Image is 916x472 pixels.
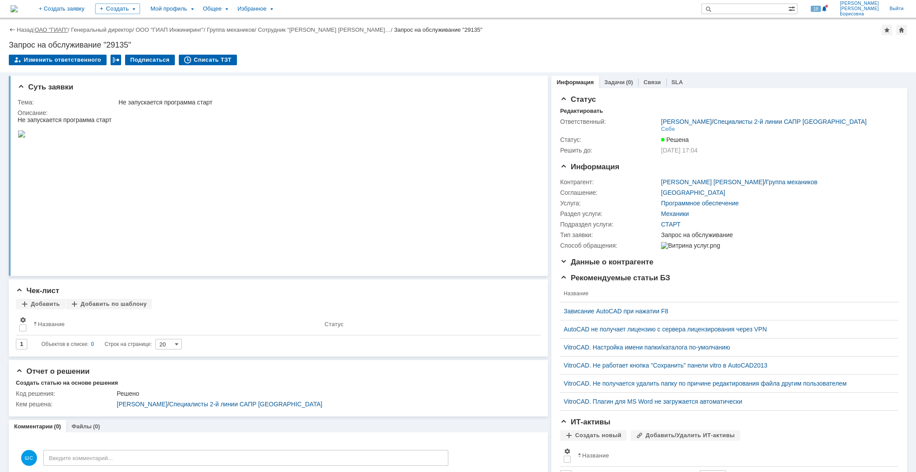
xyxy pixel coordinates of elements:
span: [DATE] 17:04 [661,147,698,154]
span: ШС [21,450,37,466]
span: Рекомендуемые статьи БЗ [560,274,670,282]
a: СТАРТ [661,221,680,228]
span: Отчет о решении [16,367,89,375]
div: Статус [325,321,343,327]
div: Себе [661,126,675,133]
a: SLA [672,79,683,85]
span: [PERSON_NAME] [840,1,879,6]
div: Решено [117,390,534,397]
span: Суть заявки [18,83,73,91]
div: Название [582,452,609,459]
div: / [71,26,136,33]
span: Данные о контрагенте [560,258,654,266]
span: Статус [560,95,596,104]
th: Название [560,285,891,302]
div: / [258,26,394,33]
div: / [207,26,258,33]
th: Название [574,444,891,467]
div: Ответственный: [560,118,659,125]
span: Объектов в списке: [41,341,89,347]
div: Запрос на обслуживание "29135" [9,41,907,49]
div: Создать статью на основе решения [16,379,118,387]
div: Решить до: [560,147,659,154]
div: / [117,401,534,408]
div: Не запускается программа старт [118,99,534,106]
span: Расширенный поиск [788,4,797,12]
a: Сотрудник "[PERSON_NAME] [PERSON_NAME]… [258,26,391,33]
div: / [35,26,71,33]
div: Контрагент: [560,178,659,186]
div: | [33,26,34,33]
div: Тип заявки: [560,231,659,238]
div: Кем решена: [16,401,115,408]
div: Запрос на обслуживание [661,231,893,238]
a: Связи [643,79,661,85]
a: AutoCAD не получает лицензию с сервера лицензирования через VPN [564,326,888,333]
a: VitroCAD. Настройка имени папки/каталога по-умолчанию [564,344,888,351]
span: [PERSON_NAME] [840,6,879,11]
a: Задачи [604,79,624,85]
a: Зависание AutoCAD при нажатии F8 [564,308,888,315]
a: [PERSON_NAME] [117,401,167,408]
div: Сделать домашней страницей [896,25,907,35]
a: Назад [17,26,33,33]
a: Группа механиков [766,178,817,186]
a: Перейти на домашнюю страницу [11,5,18,12]
a: Специалисты 2-й линии САПР [GEOGRAPHIC_DATA] [169,401,322,408]
div: (0) [54,423,61,430]
a: ОАО "ГИАП" [35,26,68,33]
div: Статус: [560,136,659,143]
th: Название [30,313,321,335]
th: Статус [321,313,534,335]
div: (0) [626,79,633,85]
a: Механики [661,210,689,217]
div: / [661,118,867,125]
div: Код решения: [16,390,115,397]
div: Способ обращения: [560,242,659,249]
a: VitroCAD. Не работает кнопка "Сохранить" панели vitro в AutoCAD2013 [564,362,888,369]
div: Название [38,321,65,327]
div: / [661,178,817,186]
span: Настройки [564,448,571,455]
div: Запрос на обслуживание "29135" [394,26,483,33]
div: Подраздел услуги: [560,221,659,228]
span: Настройки [19,316,26,323]
div: 0 [91,339,94,349]
span: Информация [560,163,619,171]
div: Редактировать [560,108,603,115]
div: (0) [93,423,100,430]
div: Раздел услуги: [560,210,659,217]
a: Программное обеспечение [661,200,739,207]
a: Файлы [71,423,92,430]
div: Услуга: [560,200,659,207]
div: Соглашение: [560,189,659,196]
a: VitroCAD. Не получается удалить папку по причине редактирования файла другим пользователем [564,380,888,387]
i: Строк на странице: [41,339,152,349]
img: Витрина услуг.png [661,242,720,249]
div: Описание: [18,109,536,116]
a: [GEOGRAPHIC_DATA] [661,189,725,196]
span: Чек-лист [16,286,59,295]
span: Решена [661,136,689,143]
div: Работа с массовостью [111,55,121,65]
a: VitroCAD. Плагин для MS Word не загружается автоматически [564,398,888,405]
a: Информация [557,79,594,85]
div: / [136,26,207,33]
a: [PERSON_NAME] [PERSON_NAME] [661,178,764,186]
span: ИТ-активы [560,418,610,426]
div: Тема: [18,99,117,106]
a: [PERSON_NAME] [661,118,712,125]
img: logo [11,5,18,12]
span: Борисовна [840,11,879,17]
a: Генеральный директор [71,26,132,33]
a: Специалисты 2-й линии САПР [GEOGRAPHIC_DATA] [713,118,867,125]
a: Комментарии [14,423,53,430]
a: Группа механиков [207,26,255,33]
div: Создать [95,4,140,14]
